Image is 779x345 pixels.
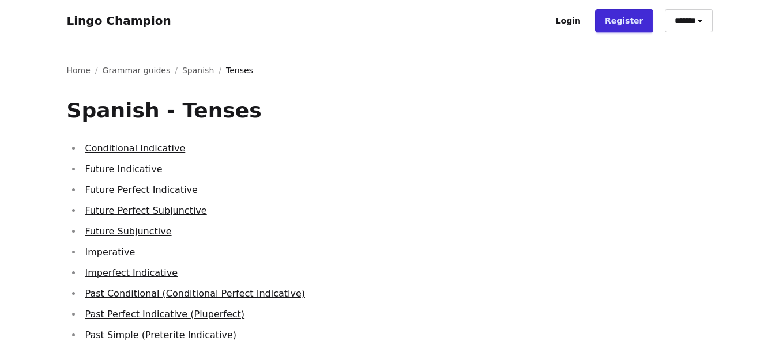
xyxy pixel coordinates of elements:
[219,65,221,76] span: /
[85,164,163,175] a: Future Indicative
[85,226,172,237] a: Future Subjunctive
[85,143,186,154] a: Conditional Indicative
[85,184,198,195] a: Future Perfect Indicative
[85,329,237,340] a: Past Simple (Preterite Indicative)
[67,14,171,28] a: Lingo Champion
[85,267,178,278] a: Imperfect Indicative
[103,65,171,76] a: Grammar guides
[67,65,91,76] a: Home
[85,205,207,216] a: Future Perfect Subjunctive
[595,9,653,32] a: Register
[67,65,713,76] nav: Breadcrumb
[546,9,590,32] a: Login
[85,247,136,257] a: Imperative
[182,65,214,76] a: Spanish
[85,288,306,299] a: Past Conditional (Conditional Perfect Indicative)
[67,99,713,122] h1: Spanish - Tenses
[226,65,253,76] span: Tenses
[85,309,245,320] a: Past Perfect Indicative (Pluperfect)
[175,65,178,76] span: /
[95,65,98,76] span: /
